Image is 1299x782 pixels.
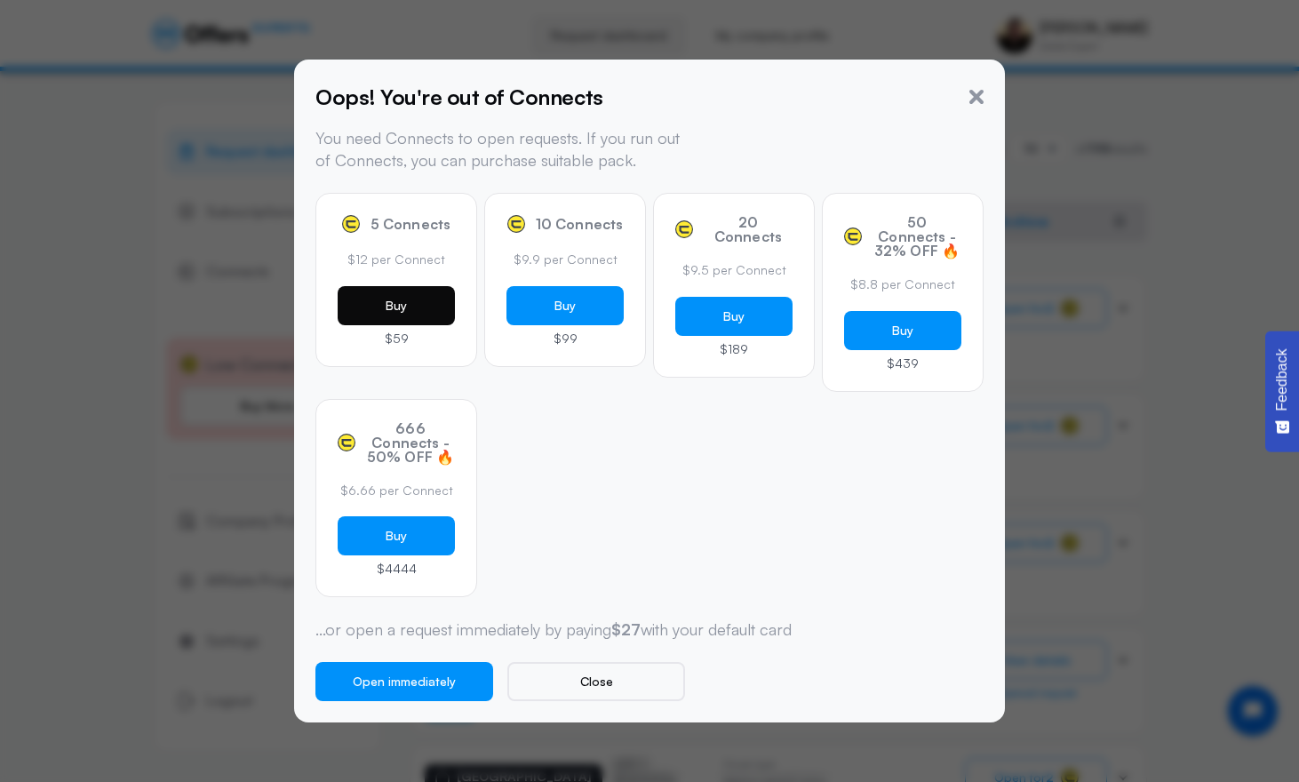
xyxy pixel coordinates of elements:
[675,297,793,336] button: Buy
[844,275,961,293] p: $8.8 per Connect
[844,311,961,350] button: Buy
[338,516,455,555] button: Buy
[315,81,603,113] h5: Oops! You're out of Connects
[611,619,641,639] strong: $27
[315,662,493,701] button: Open immediately
[338,563,455,575] p: $4444
[315,127,693,172] p: You need Connects to open requests. If you run out of Connects, you can purchase suitable pack.
[873,215,961,258] span: 50 Connects - 32% OFF 🔥
[338,286,455,325] button: Buy
[315,618,984,641] p: ...or open a request immediately by paying with your default card
[338,251,455,268] p: $12 per Connect
[675,261,793,279] p: $9.5 per Connect
[371,217,451,231] span: 5 Connects
[338,332,455,345] p: $59
[507,662,685,701] button: Close
[675,343,793,355] p: $189
[1274,348,1290,411] span: Feedback
[536,217,624,231] span: 10 Connects
[506,286,624,325] button: Buy
[1265,331,1299,451] button: Feedback - Show survey
[366,421,455,464] span: 666 Connects - 50% OFF 🔥
[506,332,624,345] p: $99
[704,215,793,243] span: 20 Connects
[338,482,455,499] p: $6.66 per Connect
[506,251,624,268] p: $9.9 per Connect
[844,357,961,370] p: $439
